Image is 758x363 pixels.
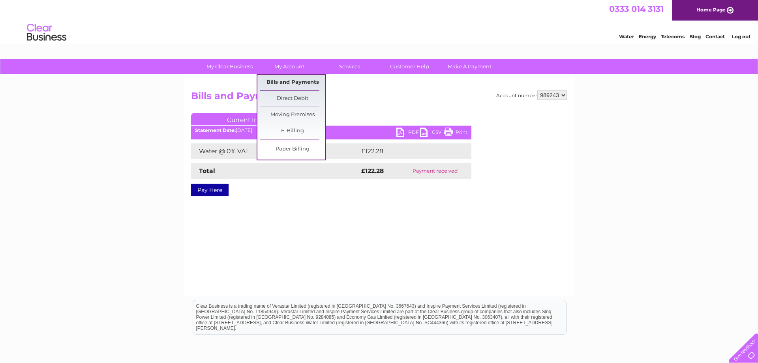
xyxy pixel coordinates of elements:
a: 0333 014 3131 [609,4,664,14]
td: £122.28 [359,143,457,159]
a: Services [317,59,382,74]
a: Pay Here [191,184,229,196]
a: Blog [689,34,701,39]
div: [DATE] [191,128,471,133]
img: logo.png [26,21,67,45]
a: CSV [420,128,444,139]
a: Direct Debit [260,91,325,107]
div: Account number [496,90,567,100]
a: My Account [257,59,322,74]
a: E-Billing [260,123,325,139]
a: Telecoms [661,34,685,39]
td: Payment received [399,163,471,179]
strong: £122.28 [361,167,384,175]
a: Print [444,128,467,139]
a: My Clear Business [197,59,262,74]
b: Statement Date: [195,127,236,133]
strong: Total [199,167,215,175]
a: Contact [705,34,725,39]
a: PDF [396,128,420,139]
a: Paper Billing [260,141,325,157]
a: Energy [639,34,656,39]
a: Make A Payment [437,59,502,74]
a: Water [619,34,634,39]
h2: Bills and Payments [191,90,567,105]
a: Current Invoice [191,113,310,125]
a: Moving Premises [260,107,325,123]
a: Customer Help [377,59,442,74]
div: Clear Business is a trading name of Verastar Limited (registered in [GEOGRAPHIC_DATA] No. 3667643... [193,4,566,38]
td: Water @ 0% VAT [191,143,359,159]
a: Bills and Payments [260,75,325,90]
a: Log out [732,34,750,39]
